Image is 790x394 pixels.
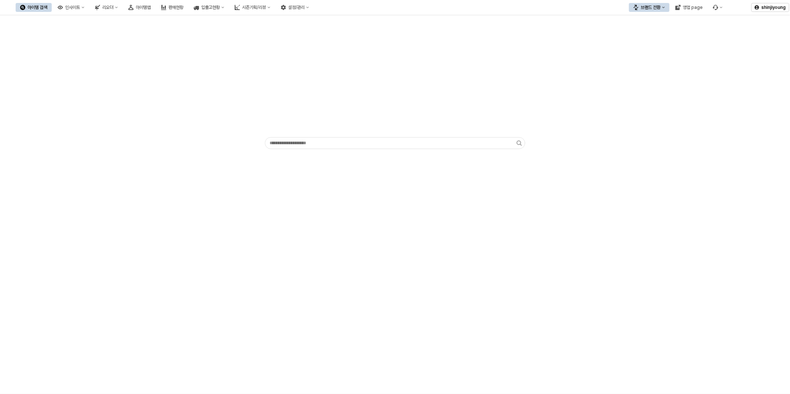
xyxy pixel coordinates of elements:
[16,3,52,12] button: 아이템 검색
[671,3,707,12] button: 영업 page
[751,3,789,12] button: shinjiyoung
[709,3,727,12] div: 버그 제보 및 기능 개선 요청
[276,3,314,12] button: 설정/관리
[201,5,220,10] div: 입출고현황
[53,3,89,12] button: 인사이트
[230,3,275,12] button: 시즌기획/리뷰
[157,3,188,12] button: 판매현황
[189,3,229,12] button: 입출고현황
[90,3,122,12] button: 리오더
[65,5,80,10] div: 인사이트
[28,5,47,10] div: 아이템 검색
[124,3,155,12] button: 아이템맵
[168,5,183,10] div: 판매현황
[629,3,669,12] button: 브랜드 전환
[242,5,266,10] div: 시즌기획/리뷰
[288,5,305,10] div: 설정/관리
[641,5,661,10] div: 브랜드 전환
[102,5,113,10] div: 리오더
[136,5,151,10] div: 아이템맵
[683,5,703,10] div: 영업 page
[761,4,786,10] p: shinjiyoung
